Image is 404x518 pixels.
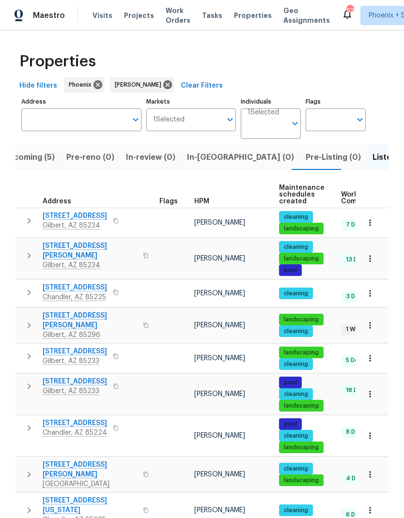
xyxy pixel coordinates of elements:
[194,322,245,329] span: [PERSON_NAME]
[280,465,312,473] span: cleaning
[280,443,323,452] span: landscaping
[342,256,373,264] span: 13 Done
[110,77,174,92] div: [PERSON_NAME]
[280,349,323,357] span: landscaping
[69,80,95,90] span: Phoenix
[306,99,366,105] label: Flags
[124,11,154,20] span: Projects
[280,402,323,410] span: landscaping
[93,11,112,20] span: Visits
[280,432,312,440] span: cleaning
[166,6,190,25] span: Work Orders
[19,80,57,92] span: Hide filters
[342,386,373,395] span: 18 Done
[283,6,330,25] span: Geo Assignments
[159,198,178,205] span: Flags
[342,221,370,229] span: 7 Done
[280,506,312,515] span: cleaning
[248,108,279,117] span: 1 Selected
[3,151,55,164] span: Upcoming (5)
[181,80,223,92] span: Clear Filters
[280,289,312,298] span: cleaning
[115,80,165,90] span: [PERSON_NAME]
[280,390,312,398] span: cleaning
[280,255,323,263] span: landscaping
[280,266,301,274] span: pool
[342,356,370,365] span: 5 Done
[126,151,175,164] span: In-review (0)
[342,474,371,483] span: 4 Done
[187,151,294,164] span: In-[GEOGRAPHIC_DATA] (0)
[280,243,312,251] span: cleaning
[280,379,301,387] span: pool
[194,471,245,478] span: [PERSON_NAME]
[146,99,236,105] label: Markets
[202,12,222,19] span: Tasks
[21,99,141,105] label: Address
[342,292,370,301] span: 3 Done
[341,191,402,205] span: Work Order Completion
[194,507,245,514] span: [PERSON_NAME]
[280,360,312,368] span: cleaning
[280,213,312,221] span: cleaning
[177,77,227,95] button: Clear Filters
[194,432,245,439] span: [PERSON_NAME]
[342,325,364,334] span: 1 WIP
[194,198,209,205] span: HPM
[16,77,61,95] button: Hide filters
[241,99,301,105] label: Individuals
[194,255,245,262] span: [PERSON_NAME]
[153,116,185,124] span: 1 Selected
[194,355,245,362] span: [PERSON_NAME]
[342,428,370,436] span: 8 Done
[288,117,302,130] button: Open
[279,184,325,205] span: Maintenance schedules created
[129,113,142,126] button: Open
[280,327,312,335] span: cleaning
[280,420,301,428] span: pool
[43,198,71,205] span: Address
[280,476,323,485] span: landscaping
[353,113,367,126] button: Open
[280,316,323,324] span: landscaping
[194,290,245,297] span: [PERSON_NAME]
[346,6,353,15] div: 57
[19,57,96,66] span: Properties
[194,391,245,397] span: [PERSON_NAME]
[223,113,237,126] button: Open
[280,225,323,233] span: landscaping
[306,151,361,164] span: Pre-Listing (0)
[194,219,245,226] span: [PERSON_NAME]
[33,11,65,20] span: Maestro
[64,77,104,92] div: Phoenix
[66,151,114,164] span: Pre-reno (0)
[234,11,272,20] span: Properties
